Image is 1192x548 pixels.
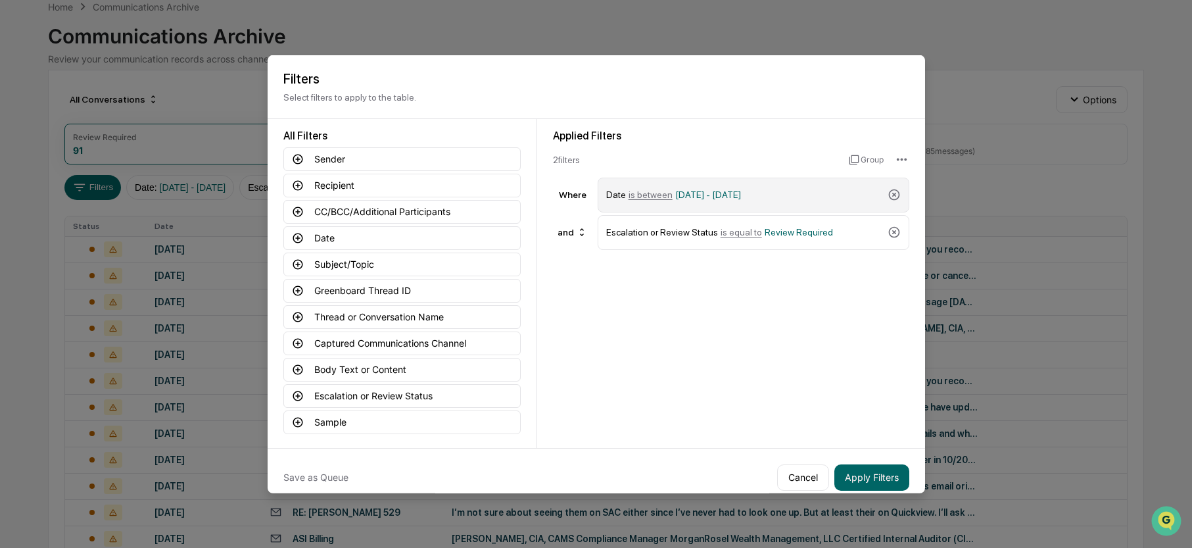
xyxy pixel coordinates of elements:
span: Pylon [131,223,159,233]
a: 🗄️Attestations [90,161,168,184]
span: is equal to [721,227,762,237]
div: 2 filter s [553,154,839,164]
p: Select filters to apply to the table. [283,91,909,102]
button: Group [849,149,884,170]
button: Thread or Conversation Name [283,305,521,328]
div: All Filters [283,129,521,141]
button: Sender [283,147,521,170]
button: Cancel [777,464,829,490]
button: CC/BCC/Additional Participants [283,199,521,223]
h2: Filters [283,70,909,86]
div: Date [606,183,882,206]
button: Escalation or Review Status [283,384,521,407]
div: Start new chat [45,101,216,114]
a: Powered byPylon [93,222,159,233]
button: Start new chat [224,105,239,120]
button: Greenboard Thread ID [283,278,521,302]
button: Recipient [283,173,521,197]
div: 🖐️ [13,167,24,178]
img: 1746055101610-c473b297-6a78-478c-a979-82029cc54cd1 [13,101,37,124]
div: Escalation or Review Status [606,220,882,243]
span: Preclearance [26,166,85,179]
iframe: Open customer support [1150,505,1185,540]
button: Save as Queue [283,464,348,490]
p: How can we help? [13,28,239,49]
div: 🔎 [13,192,24,203]
div: We're available if you need us! [45,114,166,124]
button: Body Text or Content [283,357,521,381]
span: Review Required [765,227,833,237]
button: Date [283,226,521,249]
div: and [552,222,592,243]
span: is between [629,189,673,200]
a: 🖐️Preclearance [8,161,90,184]
span: [DATE] - [DATE] [675,189,741,200]
div: Where [553,189,592,200]
span: Data Lookup [26,191,83,204]
button: Subject/Topic [283,252,521,276]
span: Attestations [108,166,163,179]
a: 🔎Data Lookup [8,186,88,209]
button: Captured Communications Channel [283,331,521,355]
div: Applied Filters [553,129,909,141]
div: 🗄️ [95,167,106,178]
button: Sample [283,410,521,434]
button: Apply Filters [834,464,909,490]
